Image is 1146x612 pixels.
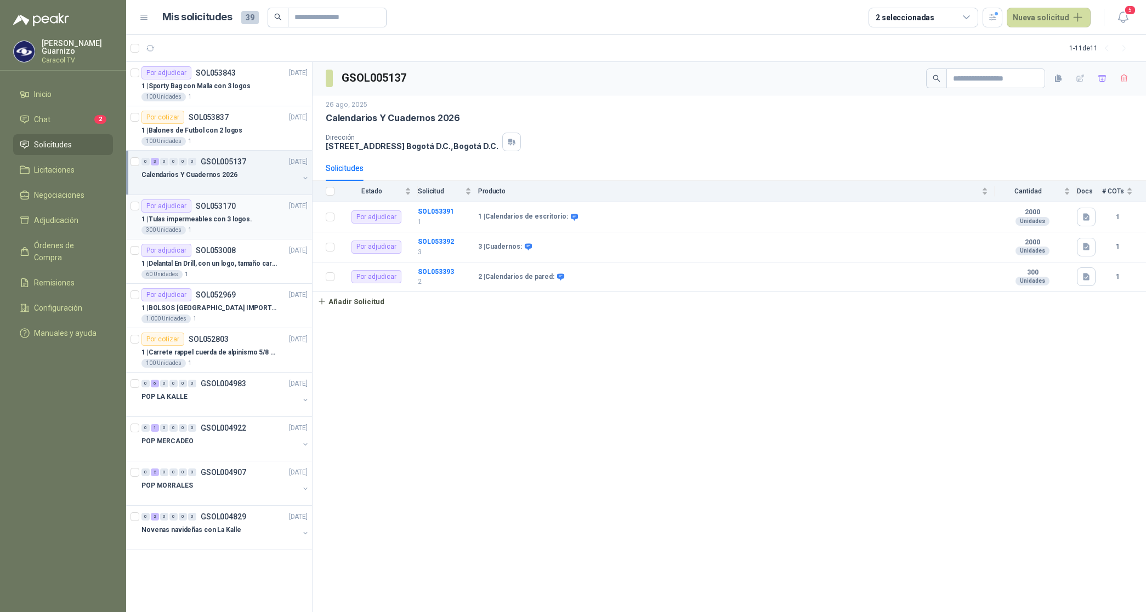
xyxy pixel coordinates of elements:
[418,187,463,195] span: Solicitud
[126,239,312,284] a: Por adjudicarSOL053008[DATE] 1 |Delantal En Drill, con un logo, tamaño carta 1 tinta (Se envia en...
[289,245,308,256] p: [DATE]
[478,187,979,195] span: Producto
[995,208,1070,217] b: 2000
[326,112,460,124] p: Calendarios Y Cuadernos 2026
[188,158,196,165] div: 0
[151,468,159,476] div: 2
[478,181,995,202] th: Producto
[141,259,278,269] p: 1 | Delantal En Drill, con un logo, tamaño carta 1 tinta (Se envia enlacen, como referencia)
[201,424,246,432] p: GSOL004922
[1015,217,1049,226] div: Unidades
[141,392,188,402] p: POP LA KALLE
[188,93,191,101] p: 1
[196,69,236,77] p: SOL053843
[351,210,401,224] div: Por adjudicar
[13,323,113,344] a: Manuales y ayuda
[34,139,72,151] span: Solicitudes
[351,241,401,254] div: Por adjudicar
[141,333,184,346] div: Por cotizar
[13,159,113,180] a: Licitaciones
[160,158,168,165] div: 0
[189,335,229,343] p: SOL052803
[13,134,113,155] a: Solicitudes
[141,510,310,545] a: 0 2 0 0 0 0 GSOL004829[DATE] Novenas navideñas con La Kalle
[341,187,402,195] span: Estado
[201,468,246,476] p: GSOL004907
[188,380,196,387] div: 0
[141,170,237,180] p: Calendarios Y Cuadernos 2026
[418,277,472,287] p: 2
[34,302,82,314] span: Configuración
[1102,212,1133,222] b: 1
[141,199,191,213] div: Por adjudicar
[1069,39,1133,57] div: 1 - 11 de 11
[188,468,196,476] div: 0
[326,141,498,151] p: [STREET_ADDRESS] Bogotá D.C. , Bogotá D.C.
[188,513,196,521] div: 0
[141,513,150,521] div: 0
[1102,242,1133,252] b: 1
[141,270,183,279] div: 60 Unidades
[151,424,159,432] div: 1
[418,238,454,245] a: SOL053392
[326,162,364,174] div: Solicitudes
[418,268,454,276] a: SOL053393
[1124,5,1136,15] span: 5
[141,424,150,432] div: 0
[188,226,191,234] p: 1
[141,377,310,412] a: 0 6 0 0 0 0 GSOL004983[DATE] POP LA KALLE
[995,238,1070,247] b: 2000
[313,292,1146,311] a: Añadir Solicitud
[169,513,178,521] div: 0
[141,481,193,491] p: POP MORRALES
[876,12,934,24] div: 2 seleccionadas
[141,155,310,190] a: 0 3 0 0 0 0 GSOL005137[DATE] Calendarios Y Cuadernos 2026
[141,421,310,456] a: 0 1 0 0 0 0 GSOL004922[DATE] POP MERCADEO
[289,290,308,300] p: [DATE]
[160,513,168,521] div: 0
[169,380,178,387] div: 0
[141,111,184,124] div: Por cotizar
[995,268,1070,277] b: 300
[42,39,113,55] p: [PERSON_NAME] Guarnizo
[34,327,97,339] span: Manuales y ayuda
[196,247,236,254] p: SOL053008
[34,214,78,226] span: Adjudicación
[141,226,186,234] div: 300 Unidades
[1102,187,1124,195] span: # COTs
[126,106,312,151] a: Por cotizarSOL053837[DATE] 1 |Balones de Futbol con 2 logos100 Unidades1
[141,359,186,368] div: 100 Unidades
[342,70,408,87] h3: GSOL005137
[141,436,194,447] p: POP MERCADEO
[13,185,113,205] a: Negociaciones
[201,380,246,387] p: GSOL004983
[326,134,498,141] p: Dirección
[34,277,75,289] span: Remisiones
[126,284,312,328] a: Por adjudicarSOL052969[DATE] 1 |BOLSOS [GEOGRAPHIC_DATA] IMPORTADO [GEOGRAPHIC_DATA]-397-11.000 U...
[34,239,103,264] span: Órdenes de Compra
[341,181,418,202] th: Estado
[141,66,191,79] div: Por adjudicar
[94,115,106,124] span: 2
[193,314,196,323] p: 1
[141,468,150,476] div: 0
[1113,8,1133,27] button: 5
[418,208,454,215] a: SOL053391
[188,359,191,368] p: 1
[188,137,191,146] p: 1
[141,380,150,387] div: 0
[196,202,236,210] p: SOL053170
[141,214,252,225] p: 1 | Tulas impermeables con 3 logos.
[1007,8,1091,27] button: Nueva solicitud
[13,210,113,231] a: Adjudicación
[162,9,232,25] h1: Mis solicitudes
[14,41,35,62] img: Company Logo
[141,81,251,91] p: 1 | Sporty Bag con Malla con 3 logos
[351,270,401,283] div: Por adjudicar
[160,380,168,387] div: 0
[289,467,308,478] p: [DATE]
[241,11,259,24] span: 39
[326,100,367,110] p: 26 ago, 2025
[478,243,522,251] b: 3 | Cuadernos:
